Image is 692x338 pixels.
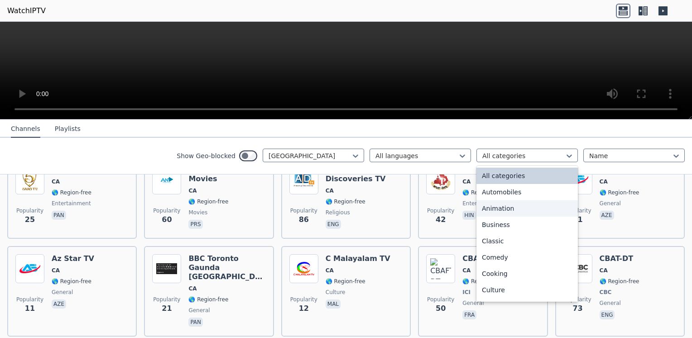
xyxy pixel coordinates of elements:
[52,254,94,263] h6: Az Star TV
[462,299,484,307] span: general
[153,296,180,303] span: Popularity
[290,207,317,214] span: Popularity
[188,285,197,292] span: CA
[188,318,203,327] p: pan
[52,211,66,220] p: pan
[326,289,346,296] span: culture
[476,200,578,217] div: Animation
[290,296,317,303] span: Popularity
[55,121,81,138] button: Playlists
[188,254,265,281] h6: BBC Toronto Gaunda [GEOGRAPHIC_DATA]
[289,165,318,194] img: Amazing Discoveries TV
[462,189,502,196] span: 🌎 Region-free
[11,121,40,138] button: Channels
[188,198,228,205] span: 🌎 Region-free
[326,299,341,309] p: mal
[326,220,341,229] p: eng
[476,298,578,314] div: Documentary
[52,178,60,185] span: CA
[188,307,210,314] span: general
[188,296,228,303] span: 🌎 Region-free
[152,165,181,194] img: Afghan Nobel Movies
[572,303,582,314] span: 73
[15,165,44,194] img: 5AAB TV
[462,278,502,285] span: 🌎 Region-free
[188,187,197,194] span: CA
[299,303,309,314] span: 12
[52,299,66,309] p: aze
[188,165,265,183] h6: Afghan Nobel Movies
[52,267,60,274] span: CA
[153,207,180,214] span: Popularity
[476,184,578,200] div: Automobiles
[436,303,446,314] span: 50
[476,282,578,298] div: Culture
[326,165,403,183] h6: Amazing Discoveries TV
[326,187,334,194] span: CA
[600,267,608,274] span: CA
[462,310,476,319] p: fra
[326,267,334,274] span: CA
[600,278,639,285] span: 🌎 Region-free
[162,214,172,225] span: 60
[7,5,46,16] a: WatchIPTV
[600,178,608,185] span: CA
[462,178,471,185] span: CA
[600,299,621,307] span: general
[52,289,73,296] span: general
[162,303,172,314] span: 21
[52,200,91,207] span: entertainment
[476,168,578,184] div: All categories
[188,220,202,229] p: prs
[427,207,454,214] span: Popularity
[16,296,43,303] span: Popularity
[462,254,502,263] h6: CBAFT-DT
[462,211,476,220] p: hin
[52,189,91,196] span: 🌎 Region-free
[15,254,44,283] img: Az Star TV
[152,254,181,283] img: BBC Toronto Gaunda Punjab
[462,267,471,274] span: CA
[299,214,309,225] span: 86
[326,278,365,285] span: 🌎 Region-free
[289,254,318,283] img: C Malayalam TV
[177,151,235,160] label: Show Geo-blocked
[600,254,639,263] h6: CBAT-DT
[188,209,207,216] span: movies
[25,303,35,314] span: 11
[16,207,43,214] span: Popularity
[600,211,614,220] p: aze
[436,214,446,225] span: 42
[326,209,350,216] span: religious
[600,189,639,196] span: 🌎 Region-free
[462,200,502,207] span: entertainment
[600,310,615,319] p: eng
[476,249,578,266] div: Comedy
[600,200,621,207] span: general
[25,214,35,225] span: 25
[476,233,578,249] div: Classic
[427,296,454,303] span: Popularity
[52,278,91,285] span: 🌎 Region-free
[426,254,455,283] img: CBAFT-DT
[476,266,578,282] div: Cooking
[462,289,471,296] span: ICI
[326,198,365,205] span: 🌎 Region-free
[426,165,455,194] img: Apna Punjab TV
[600,289,612,296] span: CBC
[326,254,390,263] h6: C Malayalam TV
[476,217,578,233] div: Business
